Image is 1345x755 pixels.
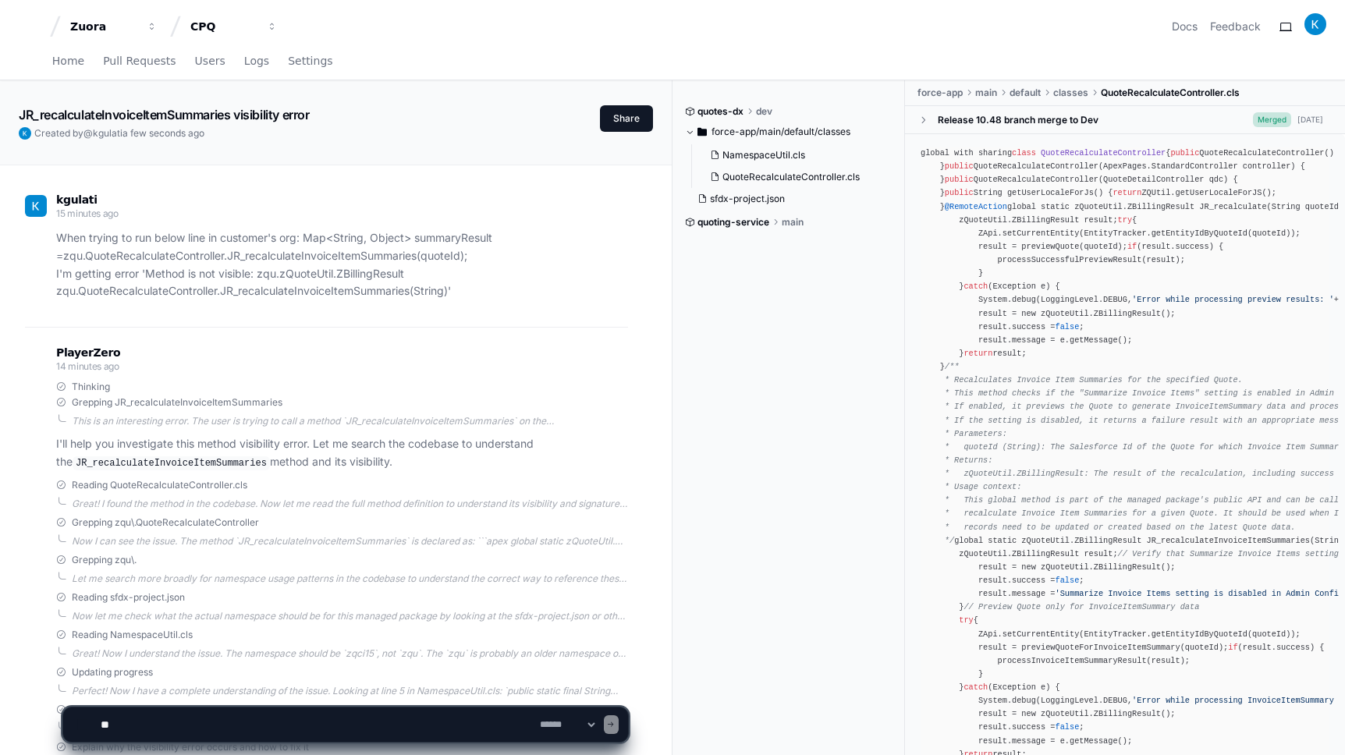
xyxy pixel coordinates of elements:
button: Zuora [64,12,164,41]
img: ACg8ocIif0STc2oPks-6hgyBTcxjpK6op6tYi9m55RDqfq1Ngdzrew=s96-c [19,127,31,140]
span: a few seconds ago [122,127,204,139]
span: Home [52,56,84,66]
span: Grepping zqu\.QuoteRecalculateController [72,516,259,529]
a: Docs [1172,19,1198,34]
span: Users [195,56,225,66]
span: Pull Requests [103,56,176,66]
span: classes [1053,87,1088,99]
svg: Directory [697,122,707,141]
span: main [975,87,997,99]
img: ACg8ocIif0STc2oPks-6hgyBTcxjpK6op6tYi9m55RDqfq1Ngdzrew=s96-c [1304,13,1326,35]
span: QuoteRecalculateController.cls [1101,87,1240,99]
iframe: Open customer support [1295,704,1337,746]
span: force-app/main/default/classes [712,126,850,138]
div: [DATE] [1297,114,1323,126]
p: I'll help you investigate this method visibility error. Let me search the codebase to understand ... [56,435,628,471]
button: force-app/main/default/classes [685,119,893,144]
span: Settings [288,56,332,66]
div: Great! I found the method in the codebase. Now let me read the full method definition to understa... [72,498,628,510]
a: Settings [288,44,332,80]
button: QuoteRecalculateController.cls [704,166,884,188]
div: Zuora [70,19,137,34]
p: When trying to run below line in customer's org: Map<String, Object> summaryResult =zqu.QuoteReca... [56,229,628,300]
span: public [945,175,974,184]
span: if [1228,643,1237,652]
div: Great! Now I understand the issue. The namespace should be `zqci15`, not `zqu`. The `zqu` is prob... [72,647,628,660]
span: public [945,188,974,197]
span: Reading QuoteRecalculateController.cls [72,479,247,491]
span: public [945,161,974,171]
app-text-character-animate: JR_recalculateInvoiceItemSummaries visibility error [19,107,310,122]
button: NamespaceUtil.cls [704,144,884,166]
span: force-app [917,87,963,99]
span: main [782,216,804,229]
span: catch [964,282,988,291]
span: try [1118,215,1132,225]
div: CPQ [190,19,257,34]
span: @RemoteAction [945,202,1007,211]
span: try [959,615,973,625]
span: Grepping JR_recalculateInvoiceItemSummaries [72,396,282,409]
span: 'Error while processing preview results: ' [1132,295,1334,304]
span: false [1056,576,1080,585]
span: Created by [34,127,204,140]
span: false [1056,322,1080,331]
div: Release 10.48 branch merge to Dev [938,114,1098,126]
span: return [964,349,992,358]
span: return [1113,188,1141,197]
span: kgulati [56,193,98,206]
img: ACg8ocIif0STc2oPks-6hgyBTcxjpK6op6tYi9m55RDqfq1Ngdzrew=s96-c [25,195,47,217]
span: Reading NamespaceUtil.cls [72,629,193,641]
span: 15 minutes ago [56,207,119,219]
span: kgulati [93,127,122,139]
span: Logs [244,56,269,66]
div: Now let me check what the actual namespace should be for this managed package by looking at the s... [72,610,628,622]
span: if [1127,242,1137,251]
span: PlayerZero [56,348,120,357]
span: class [1012,148,1036,158]
div: Now I can see the issue. The method `JR_recalculateInvoiceItemSummaries` is declared as: ```apex ... [72,535,628,548]
span: QuoteRecalculateController [1041,148,1166,158]
span: // Preview Quote only for InvoiceItemSummary data [964,602,1199,611]
span: quotes-dx [697,105,743,118]
span: @ [83,127,93,139]
span: Updating progress [72,666,153,679]
span: dev [756,105,772,118]
span: 14 minutes ago [56,360,119,372]
button: CPQ [184,12,284,41]
span: Reading sfdx-project.json [72,591,185,604]
span: Grepping zqu\. [72,554,137,566]
div: Let me search more broadly for namespace usage patterns in the codebase to understand the correct... [72,572,628,585]
span: sfdx-project.json [710,193,785,205]
button: sfdx-project.json [691,188,884,210]
button: Share [600,105,653,132]
span: QuoteRecalculateController.cls [722,171,860,183]
button: Feedback [1210,19,1261,34]
span: NamespaceUtil.cls [722,149,805,161]
a: Pull Requests [103,44,176,80]
span: Merged [1253,112,1291,127]
code: JR_recalculateInvoiceItemSummaries [73,456,270,470]
span: Thinking [72,381,110,393]
a: Users [195,44,225,80]
span: default [1010,87,1041,99]
a: Home [52,44,84,80]
span: quoting-service [697,216,769,229]
a: Logs [244,44,269,80]
span: public [1170,148,1199,158]
div: This is an interesting error. The user is trying to call a method `JR_recalculateInvoiceItemSumma... [72,415,628,427]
